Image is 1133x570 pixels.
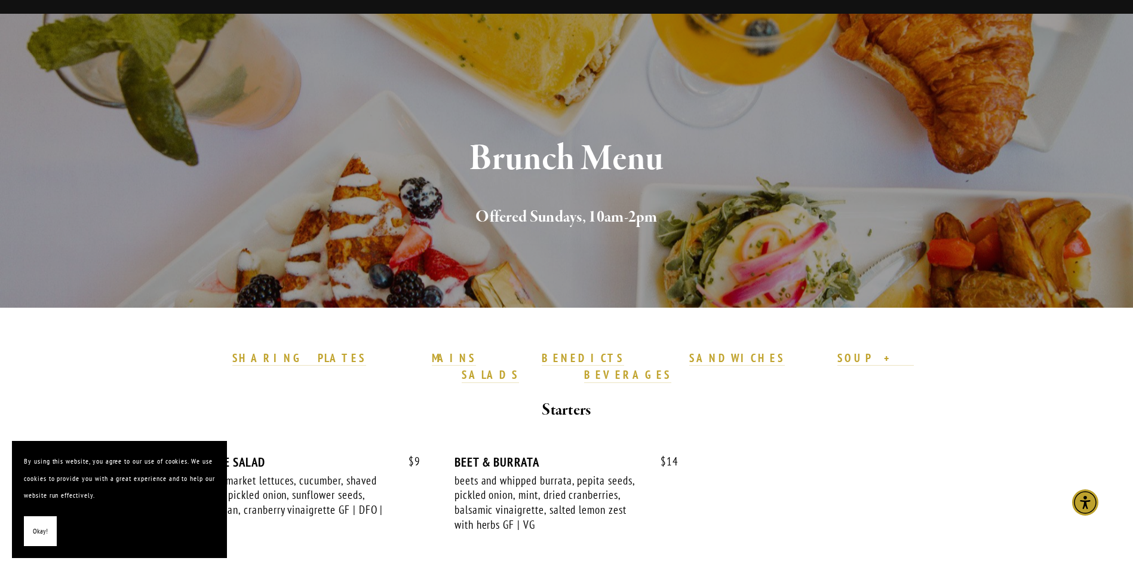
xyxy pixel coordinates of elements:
span: Okay! [33,523,48,540]
a: MAINS [432,351,477,366]
button: Okay! [24,516,57,547]
strong: BENEDICTS [542,351,624,365]
div: BEET & BURRATA [455,455,678,470]
div: mixed market lettuces, cucumber, shaved radish, pickled onion, sunflower seeds, parmesan, cranber... [196,473,386,532]
a: SANDWICHES [689,351,785,366]
div: Accessibility Menu [1072,489,1098,516]
strong: BEVERAGES [584,367,671,382]
p: By using this website, you agree to our use of cookies. We use cookies to provide you with a grea... [24,453,215,504]
span: $ [409,454,414,468]
div: beets and whipped burrata, pepita seeds, pickled onion, mint, dried cranberries, balsamic vinaigr... [455,473,644,532]
strong: MAINS [432,351,477,365]
h1: Brunch Menu [219,140,915,179]
section: Cookie banner [12,441,227,558]
span: 14 [649,455,678,468]
a: SOUP + SALADS [462,351,914,383]
div: HOUSE SALAD [196,455,420,470]
h2: Offered Sundays, 10am-2pm [219,205,915,230]
strong: SHARING PLATES [232,351,366,365]
span: 9 [397,455,420,468]
a: SHARING PLATES [232,351,366,366]
strong: Starters [542,400,591,421]
a: BENEDICTS [542,351,624,366]
span: $ [661,454,667,468]
a: BEVERAGES [584,367,671,383]
strong: SANDWICHES [689,351,785,365]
